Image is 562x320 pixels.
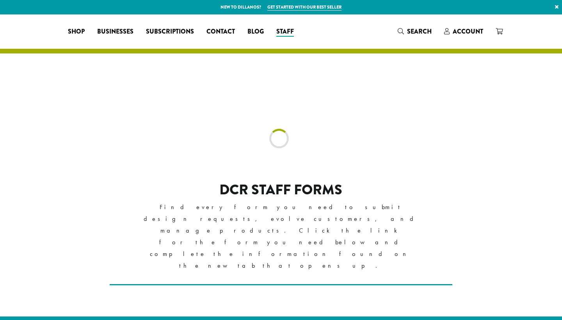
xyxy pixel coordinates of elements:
span: Search [407,27,432,36]
a: Staff [270,25,300,38]
span: Staff [276,27,294,37]
a: Get started with our best seller [267,4,341,11]
h2: DCR Staff Forms [144,181,419,198]
span: Businesses [97,27,133,37]
a: Search [391,25,438,38]
span: Subscriptions [146,27,194,37]
span: Account [453,27,483,36]
span: Shop [68,27,85,37]
span: Contact [206,27,235,37]
span: Blog [247,27,264,37]
a: Shop [62,25,91,38]
p: Find every form you need to submit design requests, evolve customers, and manage products. Click ... [144,201,419,272]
